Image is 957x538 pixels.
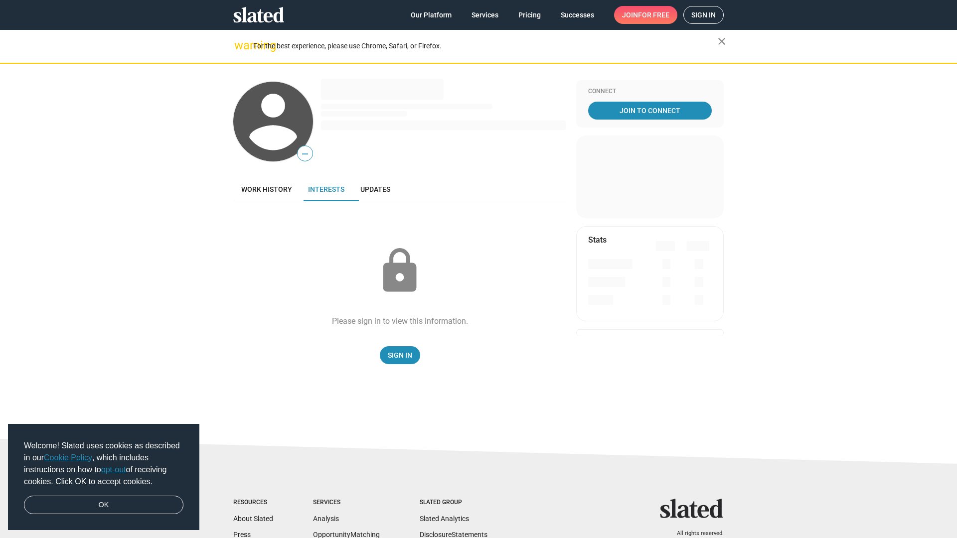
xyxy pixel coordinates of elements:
span: Sign In [388,346,412,364]
div: Please sign in to view this information. [332,316,468,326]
mat-card-title: Stats [588,235,607,245]
a: Successes [553,6,602,24]
span: Pricing [518,6,541,24]
a: Sign in [683,6,724,24]
div: Slated Group [420,499,487,507]
span: Interests [308,185,344,193]
a: Slated Analytics [420,515,469,523]
a: Updates [352,177,398,201]
div: cookieconsent [8,424,199,531]
a: Cookie Policy [44,453,92,462]
a: Joinfor free [614,6,677,24]
span: Services [472,6,498,24]
a: Our Platform [403,6,460,24]
a: About Slated [233,515,273,523]
a: dismiss cookie message [24,496,183,515]
span: Sign in [691,6,716,23]
span: Welcome! Slated uses cookies as described in our , which includes instructions on how to of recei... [24,440,183,488]
a: Services [464,6,506,24]
div: For the best experience, please use Chrome, Safari, or Firefox. [253,39,718,53]
div: Resources [233,499,273,507]
span: Successes [561,6,594,24]
span: Our Platform [411,6,452,24]
div: Services [313,499,380,507]
div: Connect [588,88,712,96]
a: Join To Connect [588,102,712,120]
span: — [298,147,313,160]
mat-icon: warning [234,39,246,51]
span: Join To Connect [590,102,710,120]
mat-icon: close [716,35,728,47]
span: for free [638,6,669,24]
a: Work history [233,177,300,201]
a: opt-out [101,465,126,474]
a: Analysis [313,515,339,523]
span: Join [622,6,669,24]
a: Interests [300,177,352,201]
a: Sign In [380,346,420,364]
a: Pricing [510,6,549,24]
mat-icon: lock [375,246,425,296]
span: Updates [360,185,390,193]
span: Work history [241,185,292,193]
